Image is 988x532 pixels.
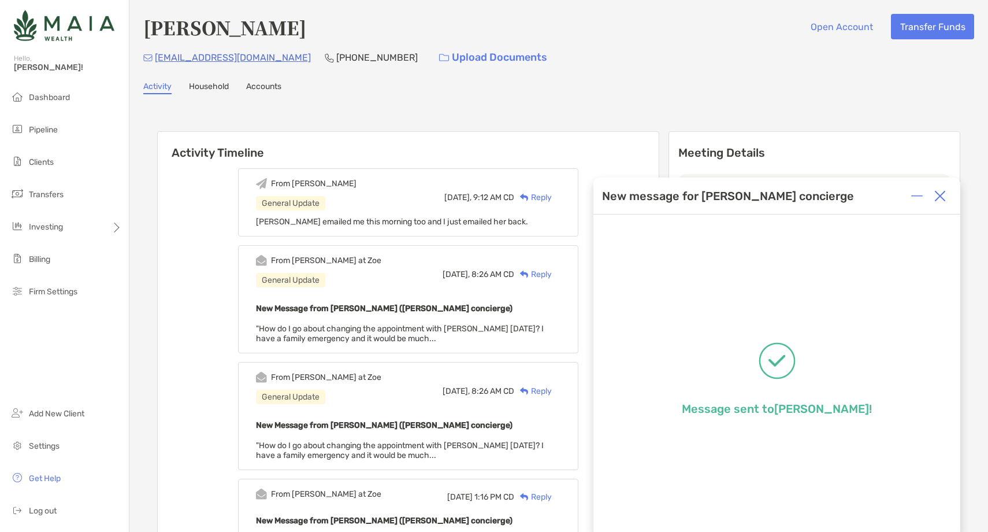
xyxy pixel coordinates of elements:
[10,252,24,265] img: billing icon
[271,489,381,499] div: From [PERSON_NAME] at Zoe
[256,489,267,500] img: Event icon
[189,82,229,94] a: Household
[10,219,24,233] img: investing icon
[520,493,529,501] img: Reply icon
[256,273,325,287] div: General Update
[256,390,325,404] div: General Update
[759,342,796,379] img: Message successfully sent
[473,193,514,202] span: 9:12 AM CD
[29,287,77,297] span: Firm Settings
[29,506,57,516] span: Log out
[471,269,514,279] span: 8:26 AM CD
[271,372,381,382] div: From [PERSON_NAME] at Zoe
[439,54,449,62] img: button icon
[911,190,923,202] img: Expand or collapse
[471,386,514,396] span: 8:26 AM CD
[158,132,659,160] h6: Activity Timeline
[10,503,24,517] img: logout icon
[514,191,552,204] div: Reply
[256,324,544,343] span: "How do I go about changing the appointment with [PERSON_NAME] [DATE]? I have a family emergency ...
[256,217,528,227] span: [PERSON_NAME] emailed me this morning too and I just emailed her back.
[10,284,24,298] img: firm-settings icon
[10,406,24,420] img: add_new_client icon
[602,189,854,203] div: New message for [PERSON_NAME] concierge
[256,196,325,210] div: General Update
[271,256,381,265] div: From [PERSON_NAME] at Zoe
[10,154,24,168] img: clients icon
[10,471,24,485] img: get-help icon
[14,62,122,72] span: [PERSON_NAME]!
[246,82,281,94] a: Accounts
[10,438,24,452] img: settings icon
[29,93,70,102] span: Dashboard
[934,190,946,202] img: Close
[678,146,951,160] p: Meeting Details
[514,268,552,280] div: Reply
[325,53,334,62] img: Phone Icon
[256,372,267,383] img: Event icon
[155,50,311,65] p: [EMAIL_ADDRESS][DOMAIN_NAME]
[29,222,63,232] span: Investing
[10,122,24,136] img: pipeline icon
[256,420,512,430] b: New Message from [PERSON_NAME] ([PERSON_NAME] concierge)
[432,45,555,70] a: Upload Documents
[256,255,267,266] img: Event icon
[271,179,356,189] div: From [PERSON_NAME]
[29,474,61,483] span: Get Help
[143,54,153,61] img: Email Icon
[29,409,84,419] span: Add New Client
[143,82,172,94] a: Activity
[447,492,473,502] span: [DATE]
[29,190,64,199] span: Transfers
[336,50,418,65] p: [PHONE_NUMBER]
[520,387,529,395] img: Reply icon
[256,516,512,526] b: New Message from [PERSON_NAME] ([PERSON_NAME] concierge)
[520,194,529,201] img: Reply icon
[443,386,470,396] span: [DATE],
[10,187,24,201] img: transfers icon
[29,441,60,451] span: Settings
[10,90,24,104] img: dashboard icon
[256,304,512,313] b: New Message from [PERSON_NAME] ([PERSON_NAME] concierge)
[682,402,872,416] p: Message sent to [PERSON_NAME] !
[29,157,54,167] span: Clients
[29,254,50,264] span: Billing
[474,492,514,502] span: 1:16 PM CD
[444,193,471,202] span: [DATE],
[256,441,544,460] span: "How do I go about changing the appointment with [PERSON_NAME] [DATE]? I have a family emergency ...
[514,385,552,397] div: Reply
[256,178,267,189] img: Event icon
[891,14,974,39] button: Transfer Funds
[443,269,470,279] span: [DATE],
[801,14,882,39] button: Open Account
[514,491,552,503] div: Reply
[143,14,306,40] h4: [PERSON_NAME]
[29,125,58,135] span: Pipeline
[520,271,529,278] img: Reply icon
[14,5,114,46] img: Zoe Logo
